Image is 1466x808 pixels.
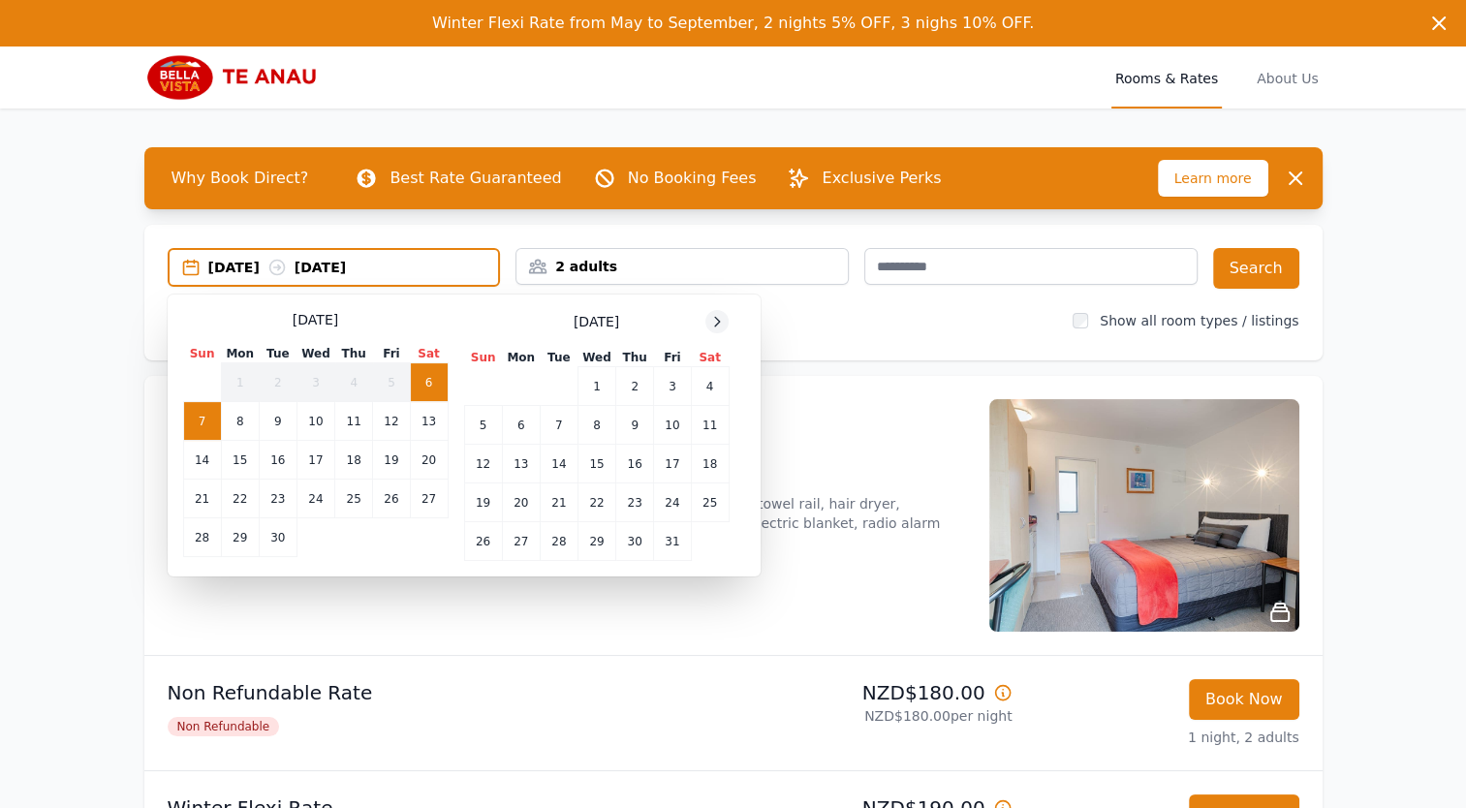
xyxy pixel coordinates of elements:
td: 6 [410,363,448,402]
a: Rooms & Rates [1111,47,1222,109]
th: Sun [464,349,502,367]
td: 16 [616,445,654,483]
p: 1 night, 2 adults [1028,728,1299,747]
div: 2 adults [516,257,848,276]
button: Search [1213,248,1299,289]
td: 27 [410,480,448,518]
td: 12 [464,445,502,483]
td: 5 [373,363,410,402]
td: 29 [577,522,615,561]
td: 19 [373,441,410,480]
p: Non Refundable Rate [168,679,726,706]
th: Sun [183,345,221,363]
div: [DATE] [DATE] [208,258,499,277]
th: Mon [502,349,540,367]
td: 3 [296,363,334,402]
p: NZD$180.00 [741,679,1013,706]
td: 30 [616,522,654,561]
td: 16 [259,441,296,480]
p: Exclusive Perks [822,167,941,190]
td: 10 [654,406,691,445]
span: [DATE] [293,310,338,329]
span: [DATE] [574,312,619,331]
th: Sat [691,349,729,367]
td: 21 [540,483,577,522]
td: 24 [296,480,334,518]
td: 23 [616,483,654,522]
td: 28 [183,518,221,557]
td: 14 [183,441,221,480]
td: 20 [410,441,448,480]
td: 14 [540,445,577,483]
th: Wed [296,345,334,363]
th: Mon [221,345,259,363]
td: 9 [259,402,296,441]
td: 4 [691,367,729,406]
td: 10 [296,402,334,441]
td: 15 [221,441,259,480]
td: 29 [221,518,259,557]
button: Book Now [1189,679,1299,720]
p: Best Rate Guaranteed [390,167,561,190]
th: Thu [616,349,654,367]
td: 21 [183,480,221,518]
th: Sat [410,345,448,363]
td: 23 [259,480,296,518]
td: 13 [502,445,540,483]
td: 13 [410,402,448,441]
span: Non Refundable [168,717,280,736]
a: About Us [1253,47,1322,109]
td: 17 [296,441,334,480]
td: 20 [502,483,540,522]
td: 7 [183,402,221,441]
td: 15 [577,445,615,483]
p: No Booking Fees [628,167,757,190]
td: 1 [577,367,615,406]
td: 18 [335,441,373,480]
td: 28 [540,522,577,561]
td: 11 [691,406,729,445]
th: Tue [259,345,296,363]
td: 31 [654,522,691,561]
td: 26 [373,480,410,518]
label: Show all room types / listings [1100,313,1298,328]
td: 8 [221,402,259,441]
td: 30 [259,518,296,557]
th: Wed [577,349,615,367]
td: 2 [616,367,654,406]
td: 5 [464,406,502,445]
td: 26 [464,522,502,561]
td: 17 [654,445,691,483]
td: 6 [502,406,540,445]
td: 4 [335,363,373,402]
span: Why Book Direct? [156,159,325,198]
td: 9 [616,406,654,445]
img: Bella Vista Te Anau [144,54,330,101]
td: 1 [221,363,259,402]
td: 22 [577,483,615,522]
td: 12 [373,402,410,441]
td: 27 [502,522,540,561]
td: 2 [259,363,296,402]
td: 25 [691,483,729,522]
td: 19 [464,483,502,522]
span: Learn more [1158,160,1268,197]
td: 22 [221,480,259,518]
th: Fri [373,345,410,363]
td: 3 [654,367,691,406]
td: 7 [540,406,577,445]
th: Fri [654,349,691,367]
span: Winter Flexi Rate from May to September, 2 nights 5% OFF, 3 nighs 10% OFF. [432,14,1034,32]
td: 18 [691,445,729,483]
p: NZD$180.00 per night [741,706,1013,726]
td: 8 [577,406,615,445]
td: 25 [335,480,373,518]
td: 11 [335,402,373,441]
th: Tue [540,349,577,367]
th: Thu [335,345,373,363]
td: 24 [654,483,691,522]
